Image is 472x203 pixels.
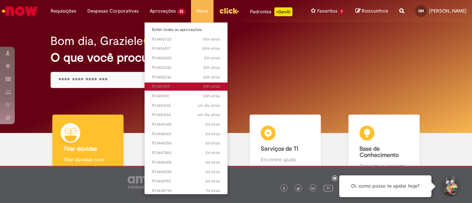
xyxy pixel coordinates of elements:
span: R13456517 [152,46,220,52]
time: 22/08/2025 09:45:33 [206,188,220,193]
span: 42m atrás [202,46,220,51]
span: 1 [339,8,344,15]
span: More [197,7,208,15]
span: 22 [177,8,185,15]
span: 6d atrás [205,178,220,184]
img: happy-face.png [143,36,154,46]
p: +GenAi [274,7,292,16]
h2: Bom dia, Graziele [51,35,143,48]
a: Aberto R13448369 : [145,130,228,138]
img: logo_footer_linkedin.png [311,186,315,191]
span: R13447862 [152,150,220,156]
div: Oi, como posso te ajudar hoje? [339,175,431,197]
a: Base de Conhecimento Consulte e aprenda [335,115,434,178]
span: R13440765 [152,178,220,184]
span: 7d atrás [206,188,220,193]
time: 27/08/2025 09:58:04 [198,112,220,118]
time: 26/08/2025 13:34:26 [205,140,220,146]
span: 3d atrás [205,160,220,165]
p: Encontre ajuda [261,156,310,163]
span: R13451819 [152,84,220,90]
span: R13452342 [152,65,220,71]
time: 27/08/2025 12:34:27 [203,74,220,80]
a: Aberto R13451819 : [145,83,228,91]
span: um dia atrás [198,103,220,108]
span: 24h atrás [203,84,220,89]
b: Base de Conhecimento [360,145,399,159]
span: 2d atrás [205,122,220,127]
a: Tirar dúvidas Tirar dúvidas com Lupi Assist e Gen Ai [39,115,138,178]
time: 27/08/2025 13:06:07 [203,65,220,70]
span: 3d atrás [205,169,220,175]
span: R13452658 [152,55,220,61]
a: Aberto R13456517 : [145,45,228,53]
span: R13451811 [152,93,220,99]
a: Aberto R13438796 : [145,187,228,195]
span: 2d atrás [205,140,220,146]
button: Iniciar Conversa de Suporte [439,175,461,197]
img: click_logo_yellow_360x200.png [219,5,239,16]
p: Tirar dúvidas com Lupi Assist e Gen Ai [63,156,112,171]
span: Rascunhos [362,7,388,14]
div: Padroniza [250,7,292,16]
span: 15m atrás [203,36,220,42]
a: Aberto R13445280 : [145,168,228,176]
img: ServiceNow [1,4,39,18]
a: Aberto R13448354 : [145,139,228,147]
span: R13445280 [152,169,220,175]
span: 22h atrás [203,74,220,80]
span: 2d atrás [205,150,220,155]
p: Consulte e aprenda [360,162,409,170]
a: Aberto R13445408 : [145,158,228,167]
img: logo_footer_ambev_rotulo_gray.png [128,174,170,189]
time: 27/08/2025 11:16:28 [203,93,220,99]
a: Catálogo de Ofertas Abra uma solicitação [138,115,236,178]
span: R13451635 [152,103,220,109]
time: 28/08/2025 10:09:17 [202,46,220,51]
time: 26/08/2025 11:35:30 [205,150,220,155]
a: Aberto R13449388 : [145,120,228,129]
span: R13438796 [152,188,220,194]
a: Aberto R13451244 : [145,111,228,119]
span: R13448369 [152,131,220,137]
time: 27/08/2025 10:49:21 [198,103,220,108]
span: R13456722 [152,36,220,42]
time: 25/08/2025 16:23:59 [205,160,220,165]
span: [PERSON_NAME] [429,8,466,14]
a: Aberto R13452658 : [145,54,228,62]
a: Aberto R13452236 : [145,73,228,81]
span: 22h atrás [203,65,220,70]
span: um dia atrás [198,112,220,118]
span: Aprovações [150,7,176,15]
span: R13445408 [152,160,220,165]
img: logo_footer_twitter.png [296,187,300,190]
span: R13449388 [152,122,220,127]
span: R13452236 [152,74,220,80]
a: Rascunhos [355,8,388,15]
span: Favoritos [317,7,337,15]
a: Aberto R13452342 : [145,64,228,72]
b: Tirar dúvidas [63,145,97,153]
span: R13451244 [152,112,220,118]
time: 26/08/2025 13:37:46 [205,131,220,137]
time: 25/08/2025 16:08:46 [205,169,220,175]
span: 21h atrás [204,55,220,61]
time: 26/08/2025 16:13:15 [205,122,220,127]
a: Aberto R13447862 : [145,149,228,157]
b: Serviços de TI [261,145,298,153]
img: logo_footer_youtube.png [323,183,333,193]
a: Exibir todas as aprovações [145,26,228,34]
span: Requisições [51,7,76,15]
a: Aberto R13451811 : [145,92,228,100]
span: GM [418,8,424,13]
time: 22/08/2025 16:19:42 [205,178,220,184]
time: 27/08/2025 14:06:59 [204,55,220,61]
h2: O que você procura hoje? [51,51,421,64]
a: Aberto R13451635 : [145,102,228,110]
span: 2d atrás [205,131,220,137]
time: 27/08/2025 11:17:49 [203,84,220,89]
span: 24h atrás [203,93,220,99]
img: logo_footer_facebook.png [282,187,286,190]
a: Aberto R13456722 : [145,35,228,43]
a: Serviços de TI Encontre ajuda [236,115,335,178]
